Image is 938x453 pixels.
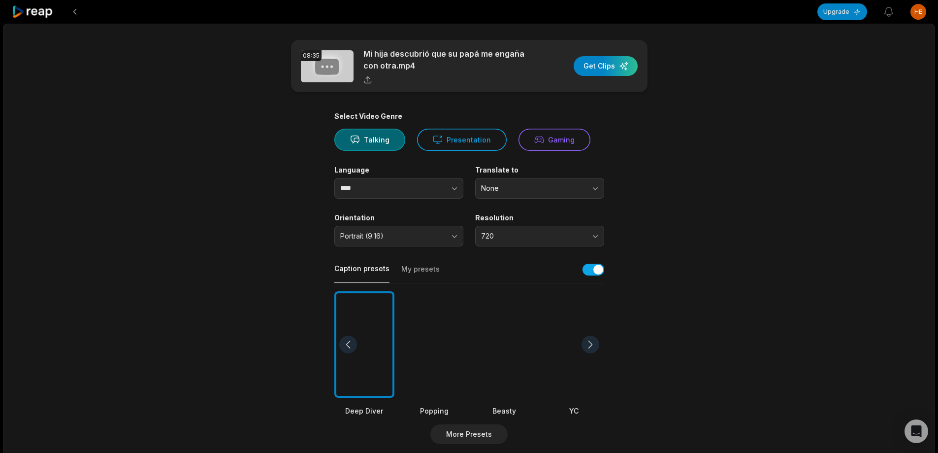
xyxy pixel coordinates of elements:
span: None [481,184,584,193]
button: 720 [475,226,604,246]
button: My presets [401,264,440,283]
div: Popping [404,406,464,416]
button: Caption presets [334,264,389,283]
button: Portrait (9:16) [334,226,463,246]
button: Upgrade [817,3,867,20]
div: Open Intercom Messenger [905,419,928,443]
span: Portrait (9:16) [340,232,444,241]
label: Language [334,166,463,174]
button: Presentation [417,129,507,151]
div: 08:35 [301,50,322,61]
button: Get Clips [574,56,638,76]
button: Talking [334,129,405,151]
span: 720 [481,232,584,241]
div: Beasty [474,406,534,416]
label: Orientation [334,213,463,222]
button: Gaming [518,129,590,151]
button: More Presets [430,424,508,444]
div: Select Video Genre [334,112,604,121]
p: Mi hija descubrió que su papá me engaña con otra.mp4 [363,48,533,71]
label: Resolution [475,213,604,222]
div: Deep Diver [334,406,394,416]
button: None [475,178,604,199]
div: YC [544,406,604,416]
label: Translate to [475,166,604,174]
